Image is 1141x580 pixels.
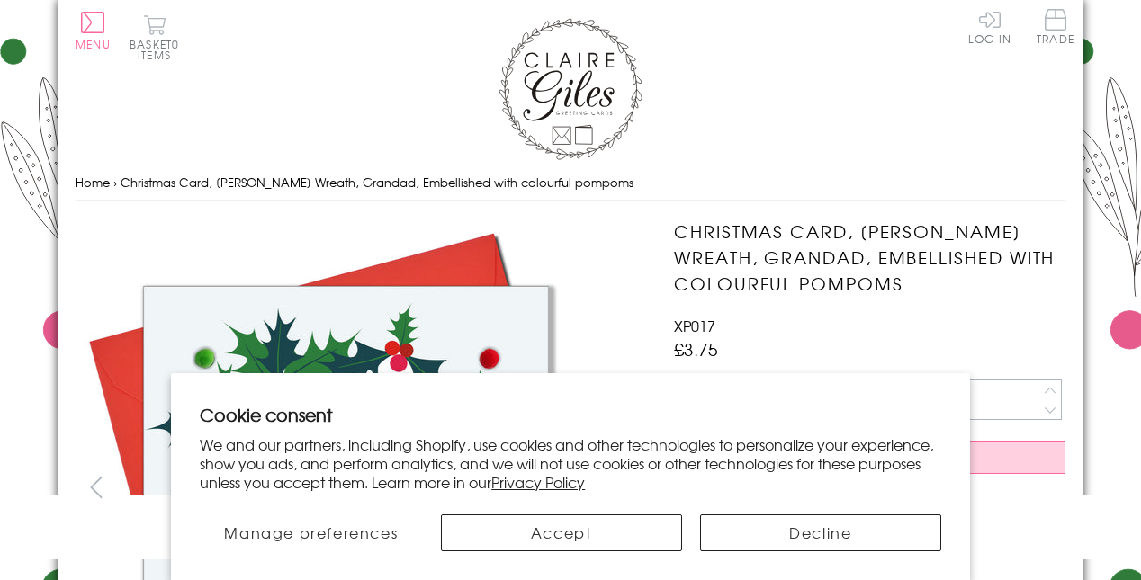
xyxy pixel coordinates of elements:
p: We and our partners, including Shopify, use cookies and other technologies to personalize your ex... [200,435,941,491]
a: Privacy Policy [491,471,585,493]
span: Christmas Card, [PERSON_NAME] Wreath, Grandad, Embellished with colourful pompoms [121,174,633,191]
button: Accept [441,514,682,551]
span: › [113,174,117,191]
span: Trade [1037,9,1074,44]
span: Manage preferences [224,522,398,543]
button: prev [76,467,116,507]
button: Basket0 items [130,14,179,60]
button: Manage preferences [200,514,422,551]
nav: breadcrumbs [76,165,1065,201]
a: Home [76,174,110,191]
h2: Cookie consent [200,402,941,427]
span: XP017 [674,315,715,336]
button: Menu [76,12,111,49]
button: Decline [700,514,941,551]
h1: Christmas Card, [PERSON_NAME] Wreath, Grandad, Embellished with colourful pompoms [674,219,1065,296]
img: Claire Giles Greetings Cards [499,18,642,160]
span: 0 items [138,36,179,63]
span: £3.75 [674,336,718,361]
a: Log In [968,9,1011,44]
span: Menu [76,36,111,52]
a: Trade [1037,9,1074,48]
